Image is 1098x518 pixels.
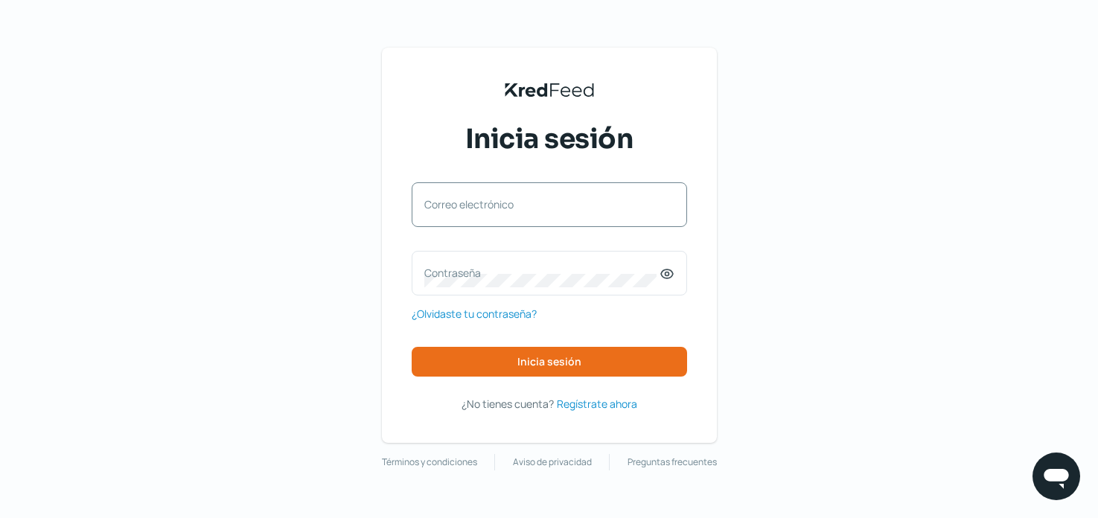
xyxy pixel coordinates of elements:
img: chatIcon [1041,461,1071,491]
a: Regístrate ahora [557,394,637,413]
label: Contraseña [424,266,660,280]
button: Inicia sesión [412,347,687,377]
a: Términos y condiciones [382,454,477,470]
a: Preguntas frecuentes [628,454,717,470]
label: Correo electrónico [424,197,660,211]
a: ¿Olvidaste tu contraseña? [412,304,537,323]
span: Inicia sesión [517,356,581,367]
span: ¿No tienes cuenta? [462,397,554,411]
a: Aviso de privacidad [513,454,592,470]
span: Inicia sesión [465,121,633,158]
